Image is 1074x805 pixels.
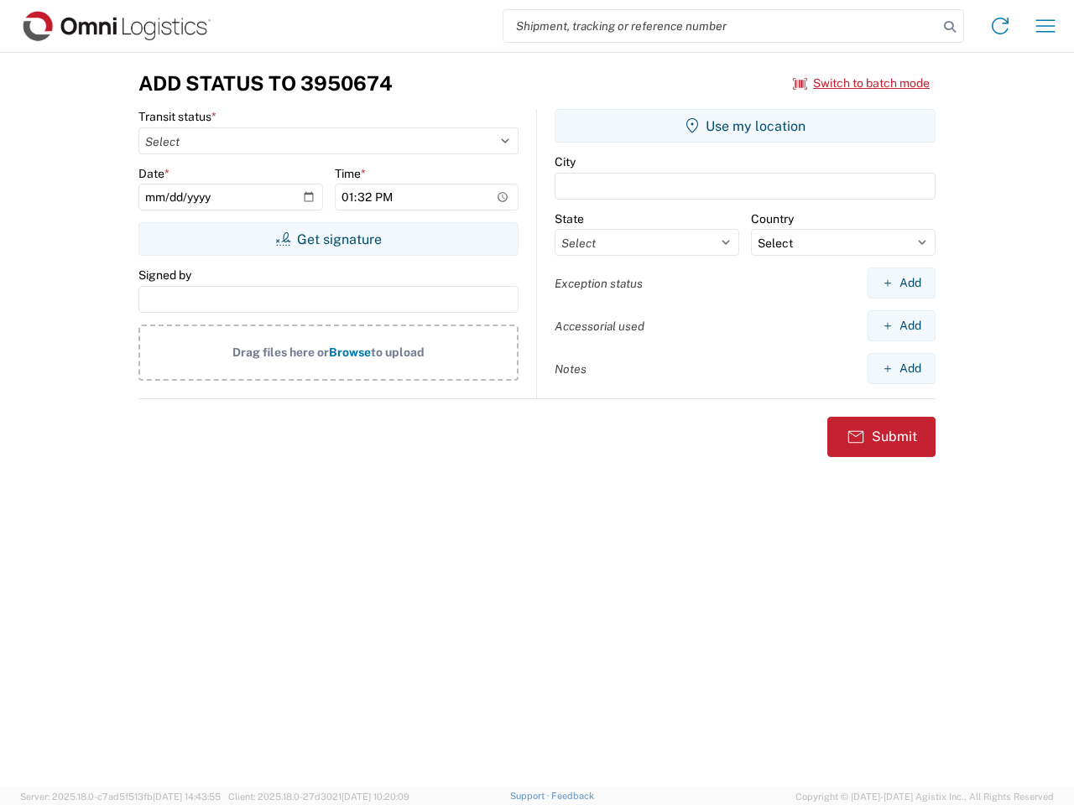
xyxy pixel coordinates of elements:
[138,166,169,181] label: Date
[827,417,936,457] button: Submit
[329,345,371,359] span: Browse
[555,211,584,226] label: State
[503,10,938,42] input: Shipment, tracking or reference number
[551,791,594,801] a: Feedback
[371,345,425,359] span: to upload
[138,109,216,124] label: Transit status
[793,70,930,97] button: Switch to batch mode
[868,310,936,341] button: Add
[555,361,587,377] label: Notes
[510,791,552,801] a: Support
[555,109,936,143] button: Use my location
[868,267,936,299] button: Add
[153,792,221,802] span: [DATE] 14:43:55
[138,222,519,256] button: Get signature
[228,792,409,802] span: Client: 2025.18.0-27d3021
[138,267,191,283] label: Signed by
[868,353,936,384] button: Add
[138,71,393,96] h3: Add Status to 3950674
[555,276,643,291] label: Exception status
[555,319,644,334] label: Accessorial used
[341,792,409,802] span: [DATE] 10:20:09
[335,166,366,181] label: Time
[555,154,576,169] label: City
[232,345,329,359] span: Drag files here or
[795,789,1054,804] span: Copyright © [DATE]-[DATE] Agistix Inc., All Rights Reserved
[751,211,794,226] label: Country
[20,792,221,802] span: Server: 2025.18.0-c7ad5f513fb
